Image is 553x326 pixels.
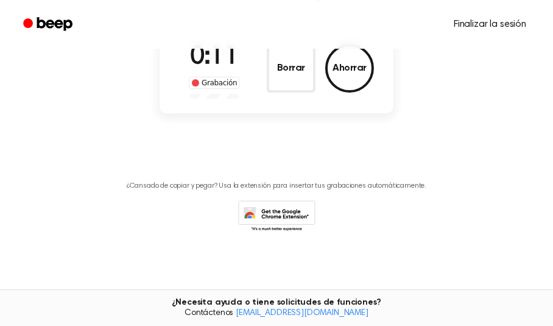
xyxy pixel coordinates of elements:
[325,44,374,93] button: Guardar grabación de audio
[454,19,526,29] font: Finalizar la sesión
[190,44,239,70] font: 0:11
[236,309,368,317] a: [EMAIL_ADDRESS][DOMAIN_NAME]
[185,309,233,317] font: Contáctenos
[172,298,381,307] font: ¿Necesita ayuda o tiene solicitudes de funciones?
[333,63,367,73] font: Ahorrar
[15,13,83,37] a: Bip
[277,63,305,73] font: Borrar
[127,182,426,190] font: ¿Cansado de copiar y pegar? Usa la extensión para insertar tus grabaciones automáticamente.
[267,44,315,93] button: Eliminar grabación de audio
[442,10,538,39] a: Finalizar la sesión
[202,79,237,87] font: Grabación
